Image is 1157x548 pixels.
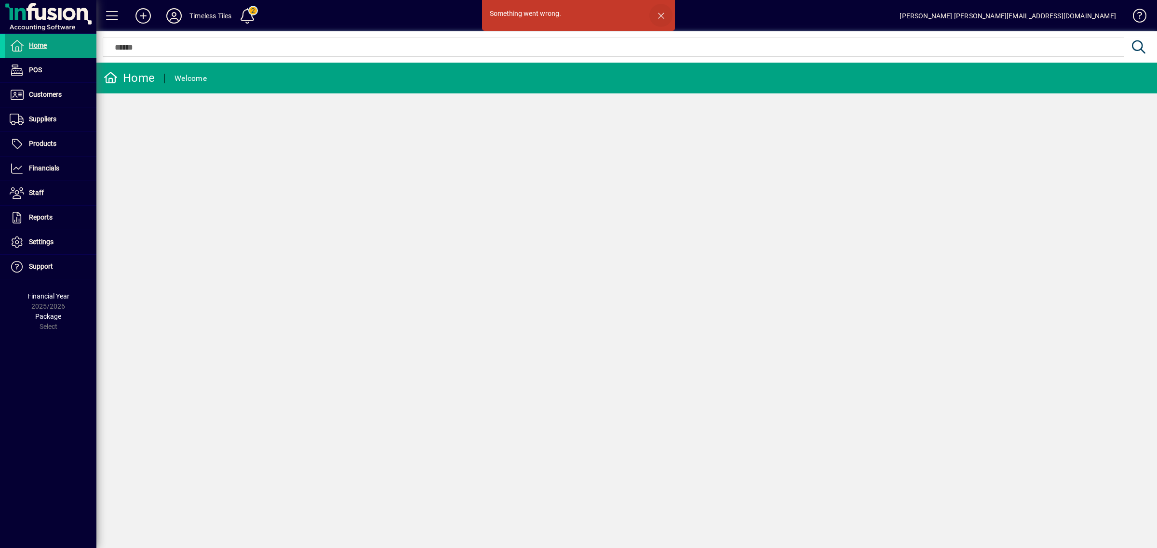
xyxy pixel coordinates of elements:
[29,238,54,246] span: Settings
[29,66,42,74] span: POS
[5,206,96,230] a: Reports
[128,7,159,25] button: Add
[5,157,96,181] a: Financials
[29,213,53,221] span: Reports
[5,83,96,107] a: Customers
[27,292,69,300] span: Financial Year
[29,140,56,147] span: Products
[5,58,96,82] a: POS
[5,107,96,131] a: Suppliers
[29,91,62,98] span: Customers
[35,313,61,320] span: Package
[104,70,155,86] div: Home
[29,189,44,196] span: Staff
[29,41,47,49] span: Home
[29,164,59,172] span: Financials
[1126,2,1145,33] a: Knowledge Base
[175,71,207,86] div: Welcome
[29,262,53,270] span: Support
[5,132,96,156] a: Products
[159,7,189,25] button: Profile
[5,255,96,279] a: Support
[5,230,96,254] a: Settings
[900,8,1116,24] div: [PERSON_NAME] [PERSON_NAME][EMAIL_ADDRESS][DOMAIN_NAME]
[189,8,231,24] div: Timeless Tiles
[29,115,56,123] span: Suppliers
[5,181,96,205] a: Staff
